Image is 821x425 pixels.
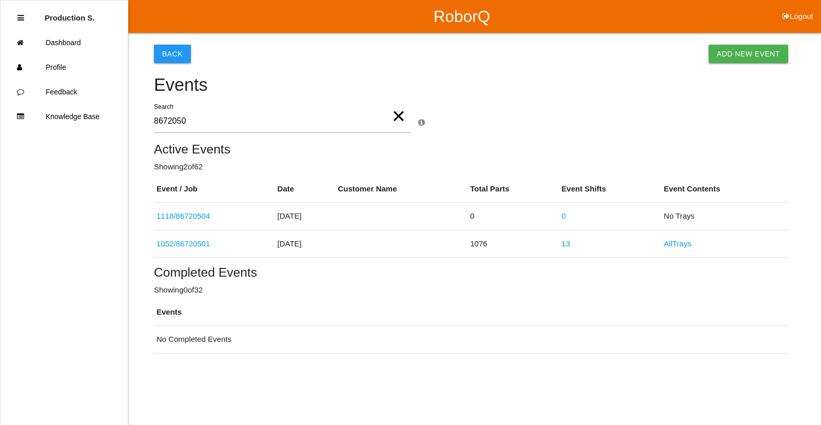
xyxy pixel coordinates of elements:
[1,104,128,129] a: Knowledge Base
[275,203,336,230] td: [DATE]
[157,211,210,220] a: 1118/86720504
[467,203,559,230] td: 0
[418,118,425,127] a: Search Info
[154,109,411,133] input: Search Events
[154,265,788,279] h5: Completed Events
[275,230,336,258] td: [DATE]
[559,176,661,203] th: Event Shifts
[154,75,788,95] h4: Events
[275,176,336,203] th: Date
[154,102,173,111] label: Search
[1,55,128,80] a: Profile
[664,239,692,248] a: AllTrays
[561,239,570,248] a: 13
[392,95,405,132] span: Clear Input
[154,142,788,156] h5: Active Events
[154,45,191,63] button: Back
[336,176,468,203] th: Customer Name
[154,161,788,173] p: Showing 2 of 62
[1,30,128,55] a: Dashboard
[661,203,788,230] td: No Trays
[467,176,559,203] th: Total Parts
[154,326,788,354] td: No Completed Events
[1,80,128,104] a: Feedback
[154,299,788,326] th: Events
[154,284,788,296] p: Showing 0 of 32
[561,211,565,220] a: 0
[661,176,788,203] th: Event Contents
[154,176,275,203] th: Event / Job
[157,239,210,248] a: 1052/86720501
[45,6,95,22] p: Production Shifts
[467,230,559,258] td: 1076
[17,6,24,30] div: Close
[709,45,788,63] a: Add New Event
